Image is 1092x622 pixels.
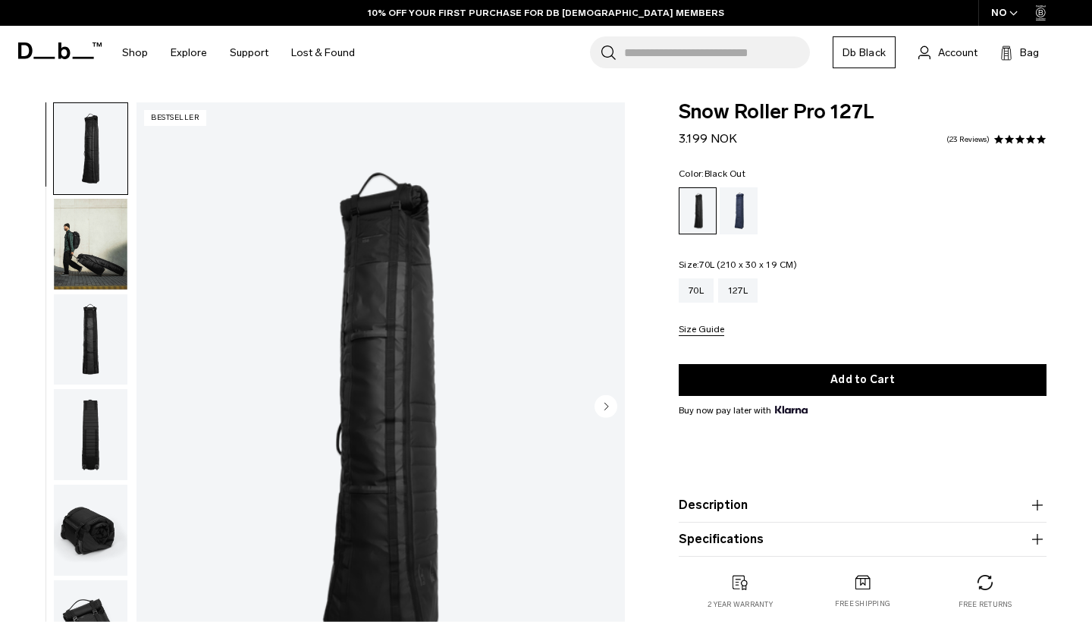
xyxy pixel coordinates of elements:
p: 2 year warranty [708,599,773,610]
img: Snow_roller_pro_black_out_new_db10.png [54,199,127,290]
a: Shop [122,26,148,80]
a: Support [230,26,268,80]
a: Black Out [679,187,717,234]
span: Snow Roller Pro 127L [679,102,1046,122]
span: Buy now pay later with [679,404,808,417]
a: 70L [679,278,714,303]
img: Snow_roller_pro_black_out_new_db8.png [54,389,127,480]
img: Snow_roller_pro_black_out_new_db9.png [54,294,127,385]
button: Bag [1000,43,1039,61]
button: Next slide [595,394,617,420]
img: Snow_roller_pro_black_out_new_db1.png [54,103,127,194]
legend: Color: [679,169,745,178]
span: Account [938,45,977,61]
span: 3.199 NOK [679,131,737,146]
a: 23 reviews [946,136,990,143]
button: Snow_roller_pro_black_out_new_db10.png [53,198,128,291]
p: Bestseller [144,110,206,126]
a: Blue Hour [720,187,758,234]
button: Snow_roller_pro_black_out_new_db9.png [53,294,128,386]
a: Db Black [833,36,896,68]
a: 127L [718,278,758,303]
button: Add to Cart [679,364,1046,396]
button: Snow_roller_pro_black_out_new_db8.png [53,388,128,481]
span: Bag [1020,45,1039,61]
span: 70L (210 x 30 x 19 CM) [699,259,797,270]
a: Explore [171,26,207,80]
img: Snow_roller_pro_black_out_new_db7.png [54,485,127,576]
p: Free returns [959,599,1012,610]
button: Size Guide [679,325,724,336]
legend: Size: [679,260,797,269]
a: Account [918,43,977,61]
a: 10% OFF YOUR FIRST PURCHASE FOR DB [DEMOGRAPHIC_DATA] MEMBERS [368,6,724,20]
button: Snow_roller_pro_black_out_new_db1.png [53,102,128,195]
a: Lost & Found [291,26,355,80]
span: Black Out [704,168,745,179]
p: Free shipping [835,598,890,609]
nav: Main Navigation [111,26,366,80]
button: Description [679,496,1046,514]
button: Snow_roller_pro_black_out_new_db7.png [53,484,128,576]
button: Specifications [679,530,1046,548]
img: {"height" => 20, "alt" => "Klarna"} [775,406,808,413]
